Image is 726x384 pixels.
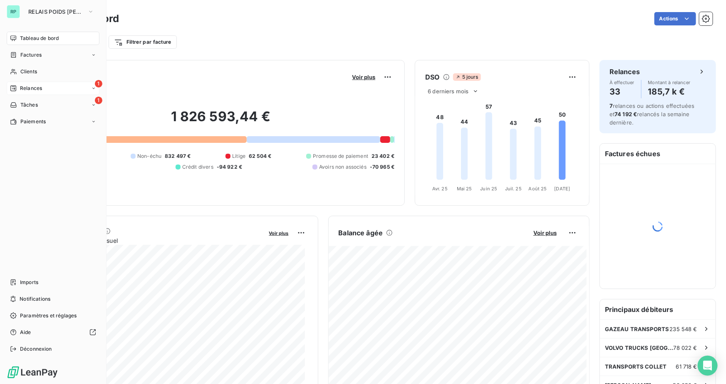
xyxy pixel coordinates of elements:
[20,35,59,42] span: Tableau de bord
[605,363,667,370] span: TRANSPORTS COLLET
[20,101,38,109] span: Tâches
[432,186,448,192] tspan: Avr. 25
[20,329,31,336] span: Aide
[654,12,696,25] button: Actions
[20,312,77,319] span: Paramètres et réglages
[670,326,697,332] span: 235 548 €
[610,102,613,109] span: 7
[600,144,716,164] h6: Factures échues
[614,111,637,117] span: 74 192 €
[610,67,640,77] h6: Relances
[481,186,498,192] tspan: Juin 25
[698,356,718,376] div: Open Intercom Messenger
[349,73,378,81] button: Voir plus
[232,152,245,160] span: Litige
[20,118,46,125] span: Paiements
[610,85,634,98] h4: 33
[600,299,716,319] h6: Principaux débiteurs
[47,236,263,245] span: Chiffre d'affaires mensuel
[137,152,161,160] span: Non-échu
[20,345,52,353] span: Déconnexion
[428,88,468,95] span: 6 derniers mois
[352,74,375,80] span: Voir plus
[339,228,383,238] h6: Balance âgée
[529,186,547,192] tspan: Août 25
[676,363,697,370] span: 61 718 €
[648,85,691,98] h4: 185,7 k €
[610,80,634,85] span: À effectuer
[453,73,481,81] span: 5 jours
[605,344,674,351] span: VOLVO TRUCKS [GEOGRAPHIC_DATA]
[7,5,20,18] div: RP
[370,163,394,171] span: -70 965 €
[674,344,697,351] span: 78 022 €
[610,102,695,126] span: relances ou actions effectuées et relancés la semaine dernière.
[7,326,99,339] a: Aide
[47,108,394,133] h2: 1 826 593,44 €
[20,85,42,92] span: Relances
[457,186,472,192] tspan: Mai 25
[533,229,557,236] span: Voir plus
[95,80,102,87] span: 1
[20,279,38,286] span: Imports
[531,229,559,237] button: Voir plus
[269,230,289,236] span: Voir plus
[165,152,191,160] span: 832 497 €
[109,35,177,49] button: Filtrer par facture
[20,51,42,59] span: Factures
[319,163,367,171] span: Avoirs non associés
[20,295,50,303] span: Notifications
[182,163,213,171] span: Crédit divers
[313,152,368,160] span: Promesse de paiement
[648,80,691,85] span: Montant à relancer
[505,186,522,192] tspan: Juil. 25
[28,8,84,15] span: RELAIS POIDS [PERSON_NAME]
[217,163,242,171] span: -94 922 €
[249,152,271,160] span: 62 504 €
[7,366,58,379] img: Logo LeanPay
[267,229,291,237] button: Voir plus
[425,72,439,82] h6: DSO
[605,326,669,332] span: GAZEAU TRANSPORTS
[20,68,37,75] span: Clients
[555,186,570,192] tspan: [DATE]
[372,152,394,160] span: 23 402 €
[95,97,102,104] span: 1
